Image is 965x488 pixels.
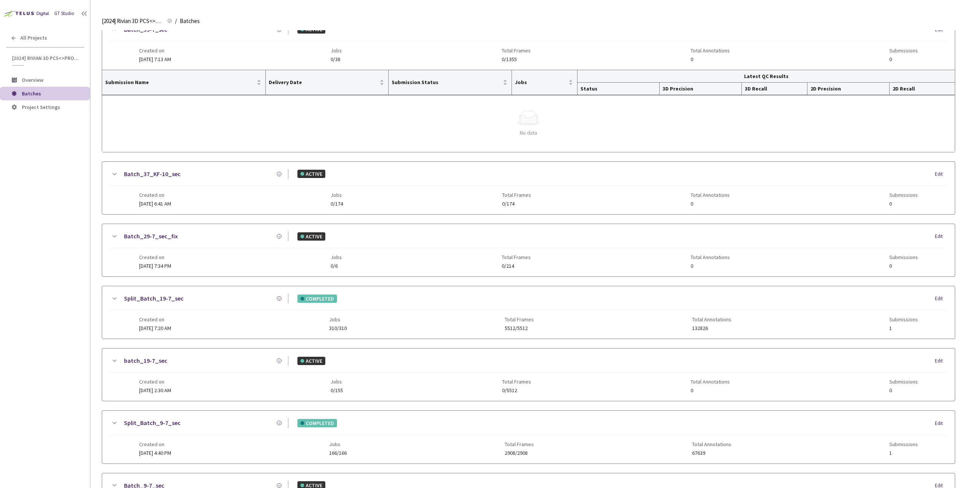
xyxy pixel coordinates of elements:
span: [DATE] 2:30 AM [139,387,171,394]
th: 2D Precision [807,83,890,95]
span: Total Frames [505,316,534,322]
div: Split_Batch_19-7_secCOMPLETEDEditCreated on[DATE] 7:20 AMJobs310/310Total Frames5512/5512Total An... [102,286,955,339]
span: Jobs [331,379,343,385]
span: Total Annotations [691,254,730,260]
div: Edit [935,420,947,427]
span: 0 [691,388,730,393]
span: Total Annotations [691,192,730,198]
div: Batch_39-7_secACTIVEEditCreated on[DATE] 7:13 AMJobs0/38Total Frames0/1355Total Annotations0Submi... [102,17,955,70]
span: 0/214 [502,263,531,269]
th: 2D Recall [890,83,955,95]
th: Submission Name [102,70,266,95]
span: Jobs [331,48,342,54]
span: [DATE] 7:13 AM [139,56,171,63]
span: Submissions [889,441,918,447]
span: Created on [139,316,171,322]
span: Jobs [331,192,343,198]
span: 0 [691,57,730,62]
span: Total Frames [502,254,531,260]
th: Submission Status [389,70,512,95]
span: 1 [889,450,918,456]
span: Total Frames [502,379,531,385]
th: Status [577,83,659,95]
span: Created on [139,379,171,385]
div: COMPLETED [297,419,337,427]
span: 2908/2908 [505,450,534,456]
th: Latest QC Results [577,70,955,83]
span: [DATE] 7:20 AM [139,325,171,331]
div: Batch_37_KF-10_secACTIVEEditCreated on[DATE] 6:41 AMJobs0/174Total Frames0/174Total Annotations0S... [102,162,955,214]
div: Edit [935,357,947,365]
span: Delivery Date [269,79,378,85]
th: 3D Precision [660,83,742,95]
th: Jobs [512,70,578,95]
a: batch_19-7_sec [124,356,167,365]
span: Created on [139,192,171,198]
th: 3D Recall [742,83,807,95]
div: Edit [935,26,947,34]
span: Jobs [331,254,342,260]
span: Overview [22,77,43,83]
div: COMPLETED [297,295,337,303]
span: 0/174 [502,201,531,207]
div: ACTIVE [297,170,325,178]
span: 0 [889,57,918,62]
span: 67639 [692,450,731,456]
span: Total Annotations [692,316,731,322]
span: 132826 [692,325,731,331]
div: No data [108,129,949,137]
span: 0/1355 [502,57,531,62]
span: All Projects [20,35,47,41]
a: Split_Batch_9-7_sec [124,418,181,428]
span: Total Annotations [691,48,730,54]
span: Created on [139,441,171,447]
span: Batches [22,90,41,97]
span: 0 [691,201,730,207]
span: [DATE] 4:40 PM [139,450,171,456]
span: [DATE] 7:34 PM [139,262,171,269]
span: [2024] Rivian 3D PCS<>Production [102,17,163,26]
span: 0 [889,388,918,393]
span: Submissions [889,192,918,198]
span: 5512/5512 [505,325,534,331]
span: Total Annotations [691,379,730,385]
span: Total Frames [505,441,534,447]
div: Edit [935,295,947,302]
span: Jobs [329,316,347,322]
div: Split_Batch_9-7_secCOMPLETEDEditCreated on[DATE] 4:40 PMJobs166/166Total Frames2908/2908Total Ann... [102,411,955,463]
div: Batch_29-7_sec_fixACTIVEEditCreated on[DATE] 7:34 PMJobs0/6Total Frames0/214Total Annotations0Sub... [102,224,955,276]
span: [DATE] 6:41 AM [139,200,171,207]
span: Created on [139,254,171,260]
span: 0/6 [331,263,342,269]
span: Jobs [515,79,567,85]
li: / [175,17,177,26]
span: 310/310 [329,325,347,331]
span: Created on [139,48,171,54]
span: 0/5512 [502,388,531,393]
span: Submissions [889,316,918,322]
span: 166/166 [329,450,347,456]
span: 0 [691,263,730,269]
div: batch_19-7_secACTIVEEditCreated on[DATE] 2:30 AMJobs0/155Total Frames0/5512Total Annotations0Subm... [102,348,955,401]
span: Submissions [889,48,918,54]
a: Batch_37_KF-10_sec [124,169,181,179]
div: GT Studio [54,10,74,17]
span: Total Frames [502,48,531,54]
th: Delivery Date [266,70,389,95]
span: 0/38 [331,57,342,62]
span: [2024] Rivian 3D PCS<>Production [12,55,80,61]
span: Total Frames [502,192,531,198]
a: Batch_29-7_sec_fix [124,232,178,241]
div: Edit [935,170,947,178]
span: Submission Status [392,79,501,85]
span: 1 [889,325,918,331]
span: 0/174 [331,201,343,207]
span: Submissions [889,254,918,260]
span: 0 [889,263,918,269]
a: Split_Batch_19-7_sec [124,294,184,303]
span: Submission Name [105,79,255,85]
span: Project Settings [22,104,60,110]
div: ACTIVE [297,357,325,365]
span: Batches [180,17,200,26]
span: Submissions [889,379,918,385]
